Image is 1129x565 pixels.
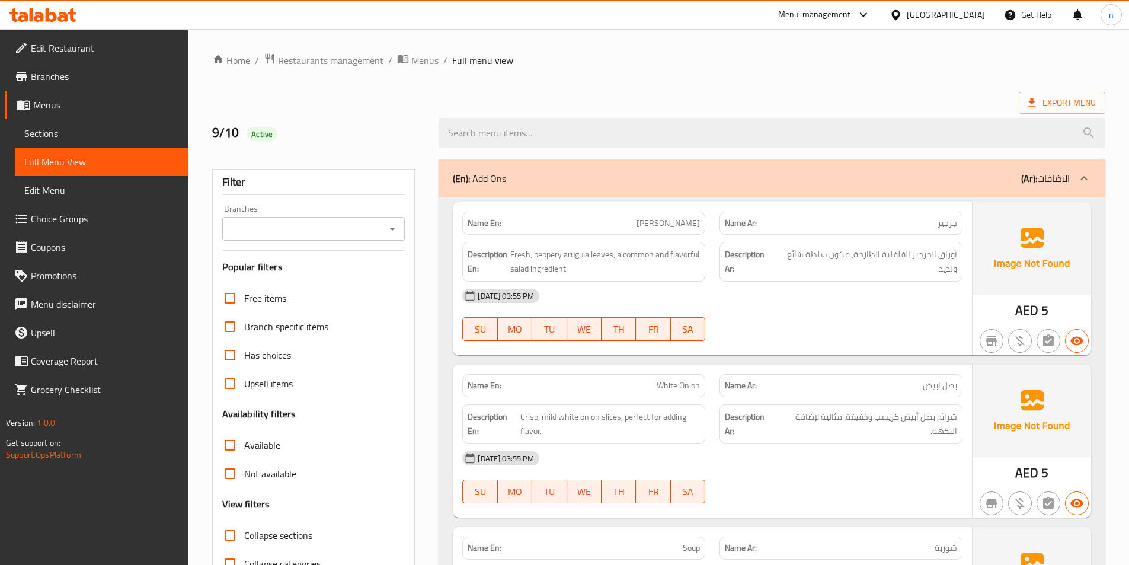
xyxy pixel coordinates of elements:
[567,480,602,503] button: WE
[222,260,405,274] h3: Popular filters
[31,240,179,254] span: Coupons
[24,183,179,197] span: Edit Menu
[676,483,701,500] span: SA
[278,53,383,68] span: Restaurants management
[468,483,492,500] span: SU
[397,53,439,68] a: Menus
[244,528,312,542] span: Collapse sections
[683,542,700,554] span: Soup
[452,53,513,68] span: Full menu view
[520,410,700,439] span: Crisp, mild white onion slices, perfect for adding flavor.
[1019,92,1105,114] span: Export Menu
[264,53,383,68] a: Restaurants management
[725,217,757,229] strong: Name Ar:
[657,379,700,392] span: White Onion
[1015,461,1038,484] span: AED
[244,376,293,391] span: Upsell items
[462,480,497,503] button: SU
[938,217,957,229] span: جرجير
[1028,95,1096,110] span: Export Menu
[468,410,518,439] strong: Description En:
[637,217,700,229] span: [PERSON_NAME]
[31,212,179,226] span: Choice Groups
[31,269,179,283] span: Promotions
[212,53,1105,68] nav: breadcrumb
[5,261,188,290] a: Promotions
[31,325,179,340] span: Upsell
[1021,171,1070,186] p: الاضافات
[468,542,501,554] strong: Name En:
[980,491,1003,515] button: Not branch specific item
[1065,491,1089,515] button: Available
[532,480,567,503] button: TU
[244,438,280,452] span: Available
[244,320,328,334] span: Branch specific items
[636,317,670,341] button: FR
[567,317,602,341] button: WE
[537,483,562,500] span: TU
[1041,461,1048,484] span: 5
[388,53,392,68] li: /
[602,317,636,341] button: TH
[778,8,851,22] div: Menu-management
[641,483,666,500] span: FR
[5,290,188,318] a: Menu disclaimer
[606,321,631,338] span: TH
[31,382,179,397] span: Grocery Checklist
[935,542,957,554] span: شوربة
[473,453,539,464] span: [DATE] 03:55 PM
[498,480,532,503] button: MO
[1041,299,1048,322] span: 5
[532,317,567,341] button: TU
[6,415,35,430] span: Version:
[503,321,527,338] span: MO
[15,176,188,205] a: Edit Menu
[222,170,405,195] div: Filter
[1021,170,1037,187] b: (Ar):
[5,91,188,119] a: Menus
[453,170,470,187] b: (En):
[244,348,291,362] span: Has choices
[247,127,277,141] div: Active
[15,148,188,176] a: Full Menu View
[1008,329,1032,353] button: Purchased item
[222,407,296,421] h3: Availability filters
[1015,299,1038,322] span: AED
[776,410,957,439] span: شرائح بصل أبيض كريسب وخفيفة، مثالية لإضافة النكهة.
[923,379,957,392] span: بصل ابيض
[980,329,1003,353] button: Not branch specific item
[439,118,1105,148] input: search
[384,221,401,237] button: Open
[1037,329,1060,353] button: Not has choices
[443,53,447,68] li: /
[468,321,492,338] span: SU
[5,347,188,375] a: Coverage Report
[5,205,188,233] a: Choice Groups
[725,542,757,554] strong: Name Ar:
[24,126,179,141] span: Sections
[462,317,497,341] button: SU
[244,291,286,305] span: Free items
[6,447,81,462] a: Support.OpsPlatform
[5,34,188,62] a: Edit Restaurant
[244,467,296,481] span: Not available
[439,159,1105,197] div: (En): Add Ons(Ar):الاضافات
[468,379,501,392] strong: Name En:
[31,41,179,55] span: Edit Restaurant
[468,217,501,229] strong: Name En:
[725,410,773,439] strong: Description Ar:
[572,321,597,338] span: WE
[602,480,636,503] button: TH
[1008,491,1032,515] button: Purchased item
[1109,8,1114,21] span: n
[24,155,179,169] span: Full Menu View
[247,129,277,140] span: Active
[776,247,957,276] span: أوراق الجرجير الفلفلية الطازجة، مكون سلطة شائع ولذيذ.
[641,321,666,338] span: FR
[5,62,188,91] a: Branches
[31,297,179,311] span: Menu disclaimer
[572,483,597,500] span: WE
[973,202,1091,295] img: Ae5nvW7+0k+MAAAAAElFTkSuQmCC
[31,354,179,368] span: Coverage Report
[1065,329,1089,353] button: Available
